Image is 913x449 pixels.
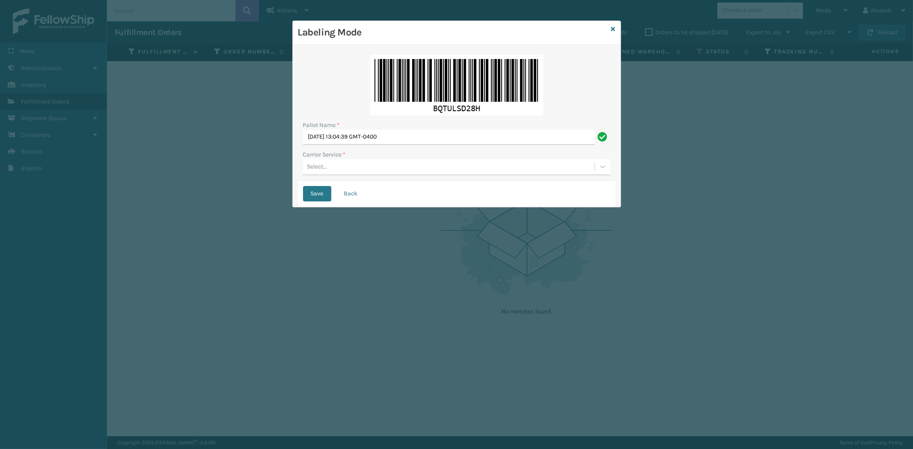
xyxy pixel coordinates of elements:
button: Back [336,186,366,201]
h3: Labeling Mode [298,26,608,39]
button: Save [303,186,331,201]
label: Pallet Name [303,121,340,130]
label: Carrier Service [303,150,346,159]
div: Select... [307,162,327,171]
img: 8QgKB8AAAABklEQVQDAAcK8IGoIYQKAAAAAElFTkSuQmCC [370,55,543,115]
